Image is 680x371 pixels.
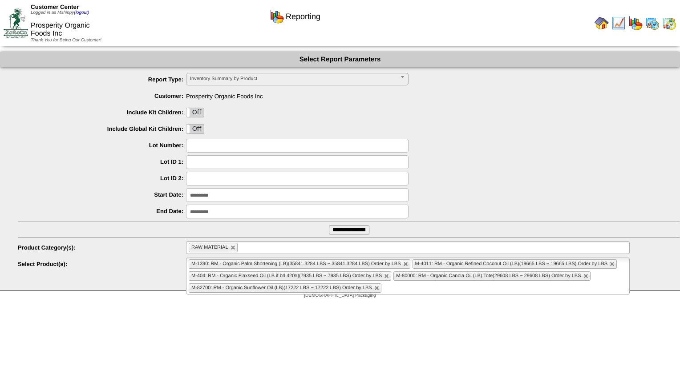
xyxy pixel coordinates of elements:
[18,142,186,149] label: Lot Number:
[286,12,320,21] span: Reporting
[18,125,186,132] label: Include Global Kit Children:
[186,108,204,117] div: OnOff
[270,9,284,24] img: graph.gif
[18,109,186,116] label: Include Kit Children:
[645,16,660,30] img: calendarprod.gif
[31,10,89,15] span: Logged in as Mshippy
[74,10,89,15] a: (logout)
[18,191,186,198] label: Start Date:
[662,16,676,30] img: calendarinout.gif
[415,261,608,266] span: M-4011: RM - Organic Refined Coconut Oil (LB)(19665 LBS ~ 19665 LBS) Order by LBS
[18,244,186,251] label: Product Category(s):
[18,93,186,99] label: Customer:
[186,108,204,117] label: Off
[18,261,186,267] label: Select Product(s):
[191,273,382,278] span: M-404: RM - Organic Flaxseed Oil (LB if brl 420#)(7935 LBS ~ 7935 LBS) Order by LBS
[595,16,609,30] img: home.gif
[611,16,626,30] img: line_graph.gif
[191,285,372,290] span: M-82700: RM - Organic Sunflower Oil (LB)(17222 LBS ~ 17222 LBS) Order by LBS
[396,273,581,278] span: M-80000: RM - Organic Canola Oil (LB) Tote(29608 LBS ~ 29608 LBS) Order by LBS
[191,261,401,266] span: M-1390: RM - Organic Palm Shortening (LB)(35841.3284 LBS ~ 35841.3284 LBS) Order by LBS
[4,8,28,38] img: ZoRoCo_Logo(Green%26Foil)%20jpg.webp
[186,125,204,133] label: Off
[31,22,90,37] span: Prosperity Organic Foods Inc
[18,175,186,181] label: Lot ID 2:
[304,293,376,298] span: [DEMOGRAPHIC_DATA] Packaging
[628,16,643,30] img: graph.gif
[31,4,79,10] span: Customer Center
[190,73,397,84] span: Inventory Summary by Product
[191,245,228,250] span: RAW MATERIAL
[18,158,186,165] label: Lot ID 1:
[18,76,186,83] label: Report Type:
[31,38,101,43] span: Thank You for Being Our Customer!
[18,89,680,100] span: Prosperity Organic Foods Inc
[18,208,186,214] label: End Date:
[186,124,204,134] div: OnOff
